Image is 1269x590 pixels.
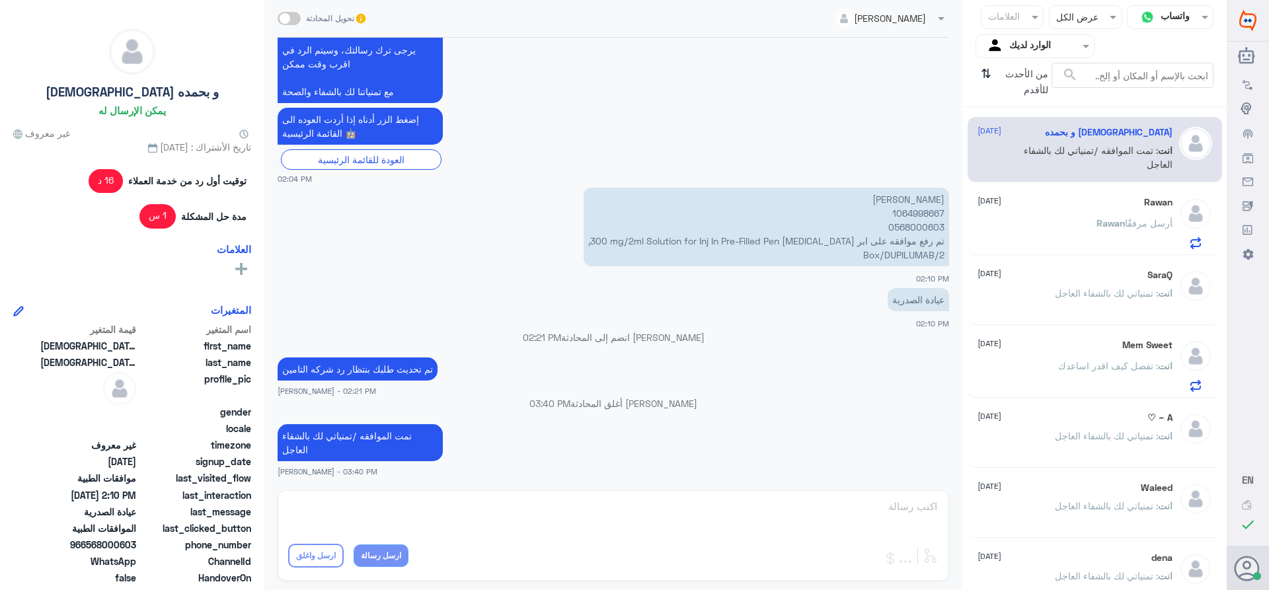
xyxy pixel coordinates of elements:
span: last_name [139,355,251,369]
span: phone_number [139,538,251,552]
span: تاريخ الأشتراك : [DATE] [13,140,251,154]
img: defaultAdmin.png [1179,197,1212,230]
span: من الأحدث للأقدم [996,63,1052,101]
span: last_interaction [139,488,251,502]
span: توقيت أول رد من خدمة العملاء [128,174,247,188]
h5: [DEMOGRAPHIC_DATA] و بحمده [46,85,219,100]
span: 966568000603 [40,538,136,552]
p: 6/9/2025, 2:10 PM [584,188,949,266]
span: سبحان [40,339,136,353]
span: [DATE] [978,550,1001,562]
span: : تمنياتي لك بالشفاء العاجل [1055,287,1158,299]
img: defaultAdmin.png [1179,552,1212,585]
button: ارسل رسالة [354,544,408,567]
span: ChannelId [139,554,251,568]
span: first_name [139,339,251,353]
input: ابحث بالإسم أو المكان أو إلخ.. [1052,63,1213,87]
h5: Mem Sweet [1122,340,1173,351]
span: : تمنياتي لك بالشفاء العاجل [1055,430,1158,441]
p: 6/9/2025, 2:04 PM [278,108,443,145]
span: [DATE] [978,268,1001,279]
img: defaultAdmin.png [110,29,155,74]
span: gender [139,405,251,419]
span: [DATE] [978,338,1001,350]
p: 6/9/2025, 3:40 PM [278,424,443,461]
span: انت [1158,500,1173,511]
span: locale [139,422,251,435]
span: قيمة المتغير [40,322,136,336]
h5: سبحان الله و بحمده [1045,127,1173,138]
h5: Rawan [1144,197,1173,208]
span: : تمت الموافقه /تمنياتي لك بالشفاء العاجل [1024,145,1173,170]
p: [PERSON_NAME] انضم إلى المحادثة [278,330,949,344]
span: : تمنياتي لك بالشفاء العاجل [1055,500,1158,511]
span: الموافقات الطبية [40,521,136,535]
span: last_clicked_button [139,521,251,535]
button: search [1062,64,1078,86]
span: : تفضل كيف اقدر اساعدك [1058,360,1158,371]
span: انت [1158,145,1173,156]
h5: A ~ ♡ [1147,412,1173,424]
button: ارسل واغلق [288,544,344,568]
span: : تمنياتي لك بالشفاء العاجل [1055,570,1158,581]
img: defaultAdmin.png [1179,340,1212,373]
span: null [40,405,136,419]
span: 16 د [89,169,124,193]
span: profile_pic [139,372,251,402]
i: ⇅ [981,63,991,96]
span: 02:21 PM [523,332,561,343]
img: defaultAdmin.png [103,372,136,405]
span: 1 س [139,204,176,228]
span: [DATE] [978,125,1001,137]
button: EN [1242,473,1254,487]
span: 2 [40,554,136,568]
span: أرسل مرفقًا [1125,217,1173,229]
span: EN [1242,474,1254,486]
span: موافقات الطبية [40,471,136,485]
img: Widebot Logo [1239,10,1256,31]
span: false [40,571,136,585]
span: اسم المتغير [139,322,251,336]
img: whatsapp.png [1137,7,1157,27]
h6: يمكن الإرسال له [98,104,166,116]
span: الله و بحمده [40,355,136,369]
span: غير معروف [13,126,70,140]
span: null [40,422,136,435]
i: check [1240,517,1256,533]
h5: SaraQ [1147,270,1173,281]
h6: العلامات [217,243,251,255]
h5: Waleed [1141,482,1173,494]
img: defaultAdmin.png [1179,127,1212,160]
span: 2025-09-06T11:10:48.451Z [40,488,136,502]
span: search [1062,67,1078,83]
span: [PERSON_NAME] - 02:21 PM [278,385,376,396]
span: 02:10 PM [916,274,949,283]
span: Rawan [1096,217,1125,229]
span: HandoverOn [139,571,251,585]
img: yourInbox.svg [986,36,1006,56]
img: defaultAdmin.png [1179,270,1212,303]
span: last_visited_flow [139,471,251,485]
h5: dena [1151,552,1173,564]
span: last_message [139,505,251,519]
h6: المتغيرات [211,304,251,316]
p: 6/9/2025, 2:21 PM [278,357,438,381]
span: مدة حل المشكلة [181,209,247,223]
span: 02:04 PM [278,173,312,184]
span: تحويل المحادثة [306,13,354,24]
p: [PERSON_NAME] أغلق المحادثة [278,396,949,410]
span: انت [1158,570,1173,581]
img: defaultAdmin.png [1179,412,1212,445]
span: signup_date [139,455,251,468]
span: 03:40 PM [529,398,570,409]
span: انت [1158,430,1173,441]
span: [PERSON_NAME] - 03:40 PM [278,466,377,477]
span: انت [1158,287,1173,299]
div: العلامات [986,9,1020,26]
span: انت [1158,360,1173,371]
p: 6/9/2025, 2:10 PM [888,288,949,311]
span: [DATE] [978,410,1001,422]
span: 02:10 PM [916,319,949,328]
span: [DATE] [978,195,1001,207]
span: 2025-09-06T11:04:30.704Z [40,455,136,468]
